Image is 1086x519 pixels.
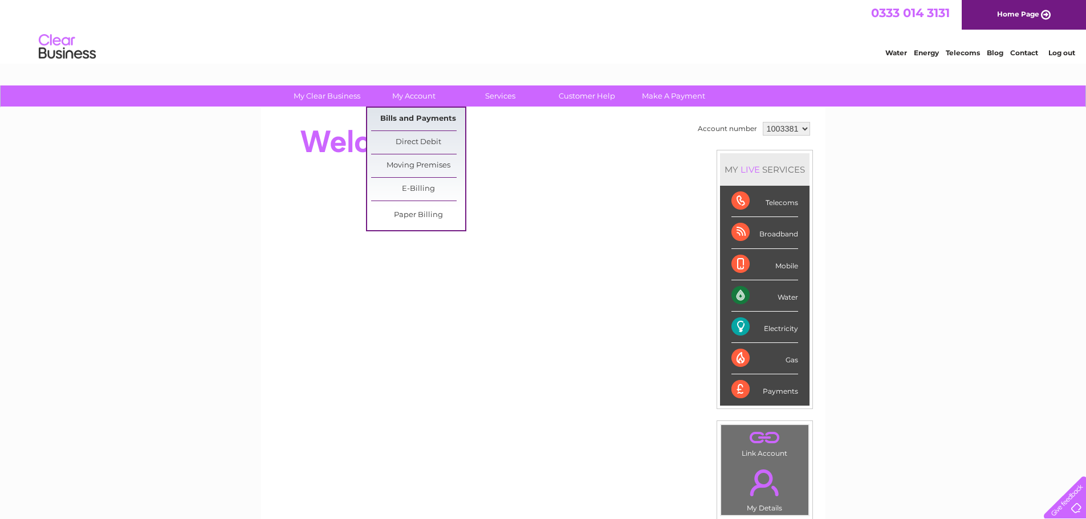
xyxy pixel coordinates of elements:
[695,119,760,138] td: Account number
[371,154,465,177] a: Moving Premises
[914,48,939,57] a: Energy
[627,85,721,107] a: Make A Payment
[987,48,1003,57] a: Blog
[724,428,806,448] a: .
[731,374,798,405] div: Payments
[885,48,907,57] a: Water
[721,424,809,460] td: Link Account
[367,85,461,107] a: My Account
[274,6,813,55] div: Clear Business is a trading name of Verastar Limited (registered in [GEOGRAPHIC_DATA] No. 3667643...
[1048,48,1075,57] a: Log out
[731,312,798,343] div: Electricity
[453,85,547,107] a: Services
[371,108,465,130] a: Bills and Payments
[738,164,762,175] div: LIVE
[871,6,950,20] a: 0333 014 3131
[371,178,465,201] a: E-Billing
[371,204,465,227] a: Paper Billing
[720,153,810,186] div: MY SERVICES
[731,343,798,374] div: Gas
[1010,48,1038,57] a: Contact
[38,30,96,64] img: logo.png
[946,48,980,57] a: Telecoms
[280,85,374,107] a: My Clear Business
[731,217,798,248] div: Broadband
[721,460,809,516] td: My Details
[731,186,798,217] div: Telecoms
[731,280,798,312] div: Water
[371,131,465,154] a: Direct Debit
[724,463,806,502] a: .
[731,249,798,280] div: Mobile
[540,85,634,107] a: Customer Help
